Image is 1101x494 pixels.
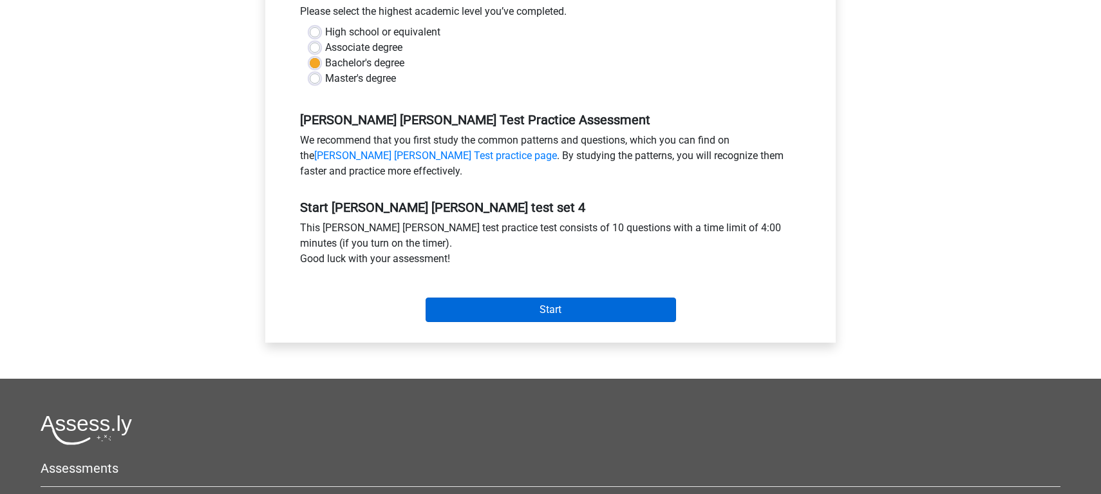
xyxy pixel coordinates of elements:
input: Start [426,298,676,322]
h5: [PERSON_NAME] [PERSON_NAME] Test Practice Assessment [300,112,801,128]
label: Master's degree [325,71,396,86]
div: Please select the highest academic level you’ve completed. [290,4,811,24]
div: We recommend that you first study the common patterns and questions, which you can find on the . ... [290,133,811,184]
label: High school or equivalent [325,24,440,40]
a: [PERSON_NAME] [PERSON_NAME] Test practice page [314,149,557,162]
div: This [PERSON_NAME] [PERSON_NAME] test practice test consists of 10 questions with a time limit of... [290,220,811,272]
h5: Assessments [41,461,1060,476]
label: Associate degree [325,40,402,55]
img: Assessly logo [41,415,132,445]
label: Bachelor's degree [325,55,404,71]
h5: Start [PERSON_NAME] [PERSON_NAME] test set 4 [300,200,801,215]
